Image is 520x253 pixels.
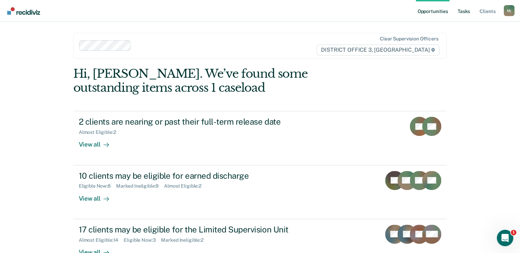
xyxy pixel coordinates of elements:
[317,45,439,55] span: DISTRICT OFFICE 3, [GEOGRAPHIC_DATA]
[73,67,372,95] div: Hi, [PERSON_NAME]. We’ve found some outstanding items across 1 caseload
[511,230,516,235] span: 1
[79,117,319,127] div: 2 clients are nearing or past their full-term release date
[79,225,319,235] div: 17 clients may be eligible for the Limited Supervision Unit
[79,135,117,149] div: View all
[504,5,515,16] button: Profile dropdown button
[79,183,116,189] div: Eligible Now : 8
[161,237,209,243] div: Marked Ineligible : 2
[116,183,164,189] div: Marked Ineligible : 9
[73,165,447,219] a: 10 clients may be eligible for earned dischargeEligible Now:8Marked Ineligible:9Almost Eligible:2...
[79,237,124,243] div: Almost Eligible : 14
[124,237,161,243] div: Eligible Now : 3
[380,36,438,42] div: Clear supervision officers
[79,129,122,135] div: Almost Eligible : 2
[7,7,40,15] img: Recidiviz
[164,183,207,189] div: Almost Eligible : 2
[79,171,319,181] div: 10 clients may be eligible for earned discharge
[79,189,117,202] div: View all
[504,5,515,16] div: M (
[73,111,447,165] a: 2 clients are nearing or past their full-term release dateAlmost Eligible:2View all
[497,230,513,246] iframe: Intercom live chat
